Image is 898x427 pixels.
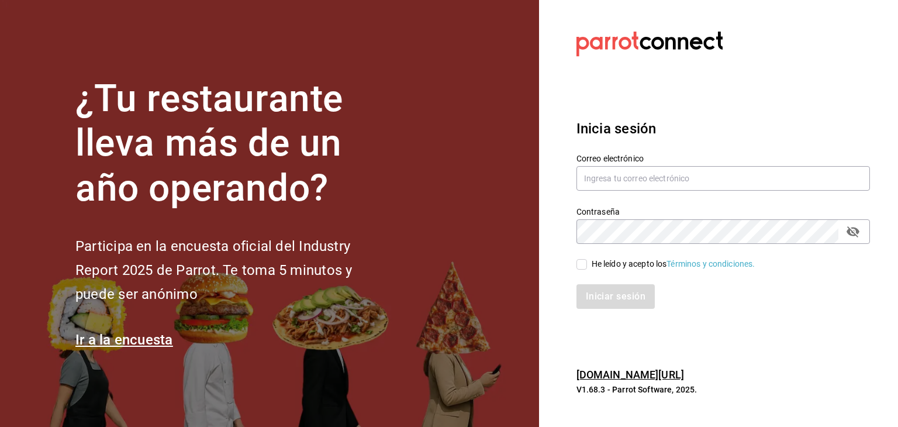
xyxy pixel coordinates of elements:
[576,369,684,381] a: [DOMAIN_NAME][URL]
[576,166,870,191] input: Ingresa tu correo electrónico
[576,154,870,162] label: Correo electrónico
[843,222,863,242] button: passwordField
[576,384,870,395] p: V1.68.3 - Parrot Software, 2025.
[75,77,391,211] h1: ¿Tu restaurante lleva más de un año operando?
[592,258,755,270] div: He leído y acepto los
[576,118,870,139] h3: Inicia sesión
[75,235,391,306] h2: Participa en la encuesta oficial del Industry Report 2025 de Parrot. Te toma 5 minutos y puede se...
[75,332,173,348] a: Ir a la encuesta
[576,207,870,215] label: Contraseña
[666,259,755,268] a: Términos y condiciones.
